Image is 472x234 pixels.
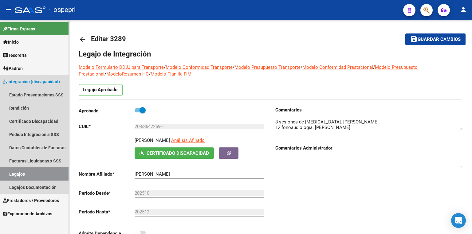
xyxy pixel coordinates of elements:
mat-icon: menu [5,6,12,13]
mat-icon: save [410,35,418,43]
h3: Comentarios [275,107,462,113]
p: [PERSON_NAME] [135,137,170,144]
p: Legajo Aprobado. [79,84,123,96]
span: Padrón [3,65,23,72]
span: Integración (discapacidad) [3,78,60,85]
span: Prestadores / Proveedores [3,197,59,204]
h3: Comentarios Administrador [275,145,462,151]
a: Modelo Conformidad Prestacional [302,64,373,70]
h1: Legajo de Integración [79,49,462,59]
mat-icon: arrow_back [79,36,86,43]
button: Guardar cambios [405,33,466,45]
a: Modelo Planilla FIM [151,71,191,77]
button: Certificado Discapacidad [135,147,214,159]
span: - ospepri [49,3,76,17]
span: Explorador de Archivos [3,210,52,217]
div: Open Intercom Messenger [451,213,466,228]
a: Modelo Formulario DDJJ para Transporte [79,64,164,70]
span: Certificado Discapacidad [147,150,209,156]
span: Inicio [3,39,19,45]
span: Guardar cambios [418,37,461,42]
a: ModeloResumen HC [106,71,149,77]
span: Firma Express [3,25,35,32]
span: Editar 3289 [91,35,126,43]
p: CUIL [79,123,135,130]
span: Tesorería [3,52,27,59]
a: Modelo Conformidad Transporte [166,64,233,70]
a: Modelo Presupuesto Transporte [234,64,301,70]
p: Nombre Afiliado [79,171,135,177]
span: Análisis Afiliado [171,138,205,143]
p: Aprobado [79,107,135,114]
mat-icon: person [460,6,467,13]
p: Periodo Desde [79,190,135,197]
p: Periodo Hasta [79,209,135,215]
